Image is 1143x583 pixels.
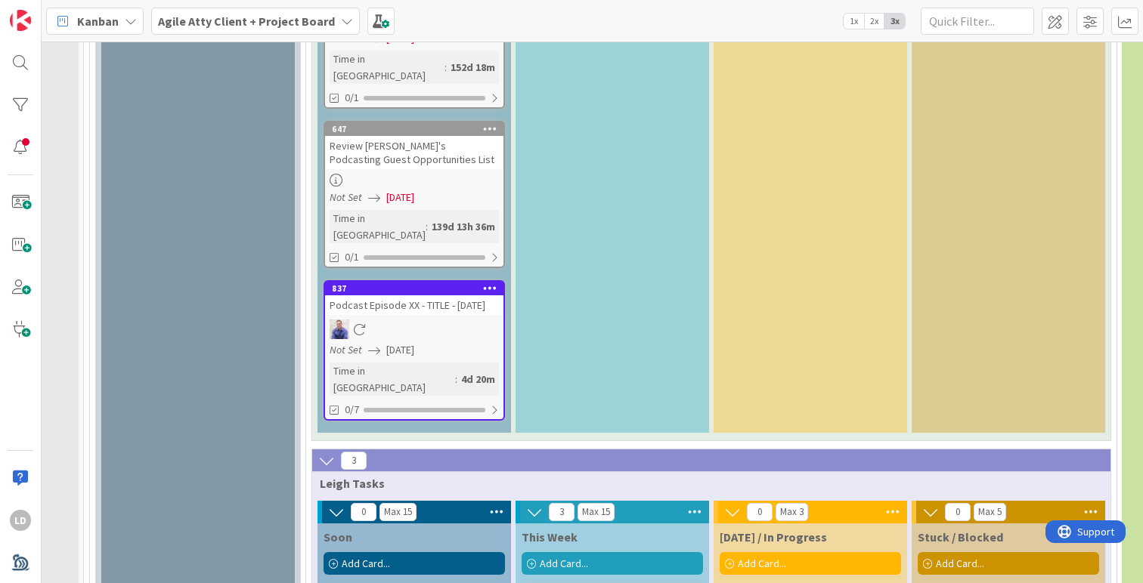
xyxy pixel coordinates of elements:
img: avatar [10,552,31,573]
span: Leigh Tasks [320,476,1092,491]
span: 0 [945,503,971,521]
div: 837Podcast Episode XX - TITLE - [DATE] [325,282,503,315]
span: Add Card... [738,557,786,570]
img: Visit kanbanzone.com [10,10,31,31]
span: Today / In Progress [720,529,827,544]
div: LD [10,510,31,531]
span: Add Card... [936,557,984,570]
i: Not Set [330,190,362,204]
div: Time in [GEOGRAPHIC_DATA] [330,210,426,243]
div: Review [PERSON_NAME]'s Podcasting Guest Opportunities List [325,136,503,169]
span: Add Card... [540,557,588,570]
span: Add Card... [342,557,390,570]
span: 0/7 [345,402,359,418]
span: 2x [864,14,884,29]
span: : [426,218,428,235]
span: [DATE] [386,342,414,358]
img: JG [330,319,349,339]
span: 0/1 [345,90,359,106]
span: Stuck / Blocked [918,529,1003,544]
span: 0/1 [345,249,359,265]
div: Max 5 [978,508,1002,516]
div: JG [325,319,503,339]
div: 647 [325,122,503,136]
span: Kanban [77,12,119,30]
div: Max 15 [384,508,412,516]
div: Time in [GEOGRAPHIC_DATA] [330,362,455,396]
span: : [444,59,447,76]
div: 152d 18m [447,59,499,76]
div: 837 [325,282,503,295]
span: 3 [549,503,575,521]
span: Support [32,2,69,20]
span: 0 [351,503,376,521]
span: 1x [844,14,864,29]
i: Not Set [330,343,362,356]
div: 4d 20m [457,371,499,387]
div: 139d 13h 36m [428,218,499,235]
span: [DATE] [386,190,414,205]
input: Quick Filter... [921,8,1034,35]
span: 3 [341,452,367,470]
span: : [455,371,457,387]
span: This Week [522,529,578,544]
div: Max 15 [582,508,610,516]
div: Time in [GEOGRAPHIC_DATA] [330,51,444,84]
div: 647Review [PERSON_NAME]'s Podcasting Guest Opportunities List [325,122,503,169]
span: 0 [747,503,773,521]
span: Soon [324,529,352,544]
div: 837 [332,283,503,294]
b: Agile Atty Client + Project Board [158,14,335,29]
div: Podcast Episode XX - TITLE - [DATE] [325,295,503,315]
span: 3x [884,14,905,29]
div: Max 3 [780,508,804,516]
div: 647 [332,124,503,134]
